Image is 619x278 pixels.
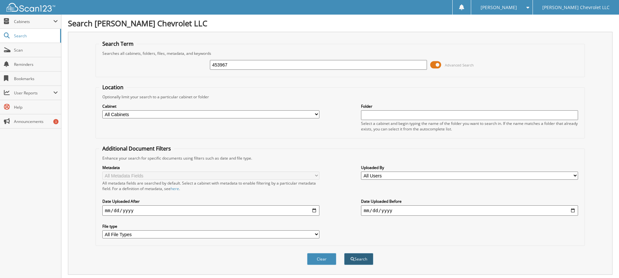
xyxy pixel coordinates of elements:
span: Advanced Search [445,63,474,67]
img: scan123-logo-white.svg [6,3,55,12]
span: Cabinets [14,19,53,24]
legend: Search Term [99,40,137,47]
span: User Reports [14,90,53,96]
div: Searches all cabinets, folders, files, metadata, and keywords [99,51,581,56]
span: [PERSON_NAME] [481,6,517,9]
span: Announcements [14,119,58,124]
legend: Additional Document Filters [99,145,174,152]
span: Help [14,104,58,110]
span: Scan [14,47,58,53]
label: Date Uploaded After [102,199,319,204]
label: File type [102,224,319,229]
button: Search [344,253,373,265]
input: end [361,205,578,216]
span: Search [14,33,57,39]
div: Optionally limit your search to a particular cabinet or folder [99,94,581,100]
input: start [102,205,319,216]
label: Uploaded By [361,165,578,170]
div: All metadata fields are searched by default. Select a cabinet with metadata to enable filtering b... [102,180,319,191]
legend: Location [99,84,127,91]
div: Select a cabinet and begin typing the name of the folder you want to search in. If the name match... [361,121,578,132]
label: Folder [361,103,578,109]
div: 3 [53,119,58,124]
div: Enhance your search for specific documents using filters such as date and file type. [99,155,581,161]
h1: Search [PERSON_NAME] Chevrolet LLC [68,18,613,29]
a: here [171,186,179,191]
label: Metadata [102,165,319,170]
label: Cabinet [102,103,319,109]
span: Bookmarks [14,76,58,81]
button: Clear [307,253,336,265]
span: [PERSON_NAME] Chevrolet LLC [542,6,610,9]
label: Date Uploaded Before [361,199,578,204]
span: Reminders [14,62,58,67]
